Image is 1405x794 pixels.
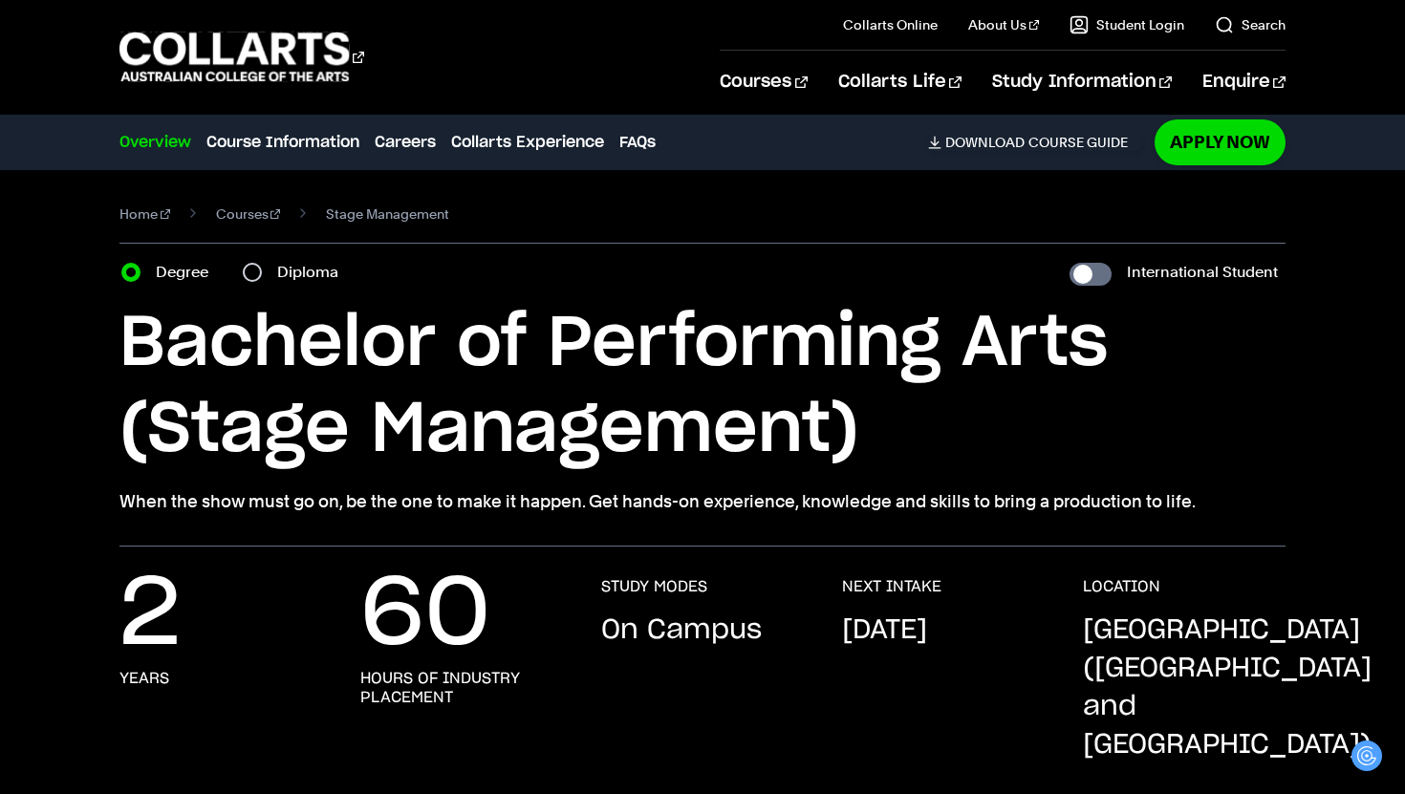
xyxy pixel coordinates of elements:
h3: LOCATION [1083,577,1160,596]
a: Collarts Experience [451,131,604,154]
span: Download [945,134,1025,151]
a: Search [1215,15,1286,34]
a: Study Information [992,51,1172,114]
h3: hours of industry placement [360,669,563,707]
a: Overview [119,131,191,154]
a: Collarts Online [843,15,938,34]
a: Enquire [1202,51,1286,114]
a: FAQs [619,131,656,154]
a: Course Information [206,131,359,154]
p: On Campus [601,612,762,650]
p: When the show must go on, be the one to make it happen. Get hands-on experience, knowledge and sk... [119,488,1286,515]
a: Courses [720,51,807,114]
h3: NEXT INTAKE [842,577,941,596]
p: 2 [119,577,181,654]
a: Apply Now [1155,119,1286,164]
h1: Bachelor of Performing Arts (Stage Management) [119,301,1286,473]
a: Home [119,201,170,227]
h3: years [119,669,169,688]
label: International Student [1127,259,1278,286]
label: Diploma [277,259,350,286]
a: Student Login [1070,15,1184,34]
p: [GEOGRAPHIC_DATA] ([GEOGRAPHIC_DATA] and [GEOGRAPHIC_DATA]) [1083,612,1372,764]
p: 60 [360,577,490,654]
span: Stage Management [326,201,449,227]
a: Collarts Life [838,51,962,114]
h3: STUDY MODES [601,577,707,596]
a: DownloadCourse Guide [928,134,1143,151]
a: About Us [968,15,1039,34]
a: Courses [216,201,281,227]
label: Degree [156,259,220,286]
p: [DATE] [842,612,927,650]
a: Careers [375,131,436,154]
div: Go to homepage [119,30,364,84]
